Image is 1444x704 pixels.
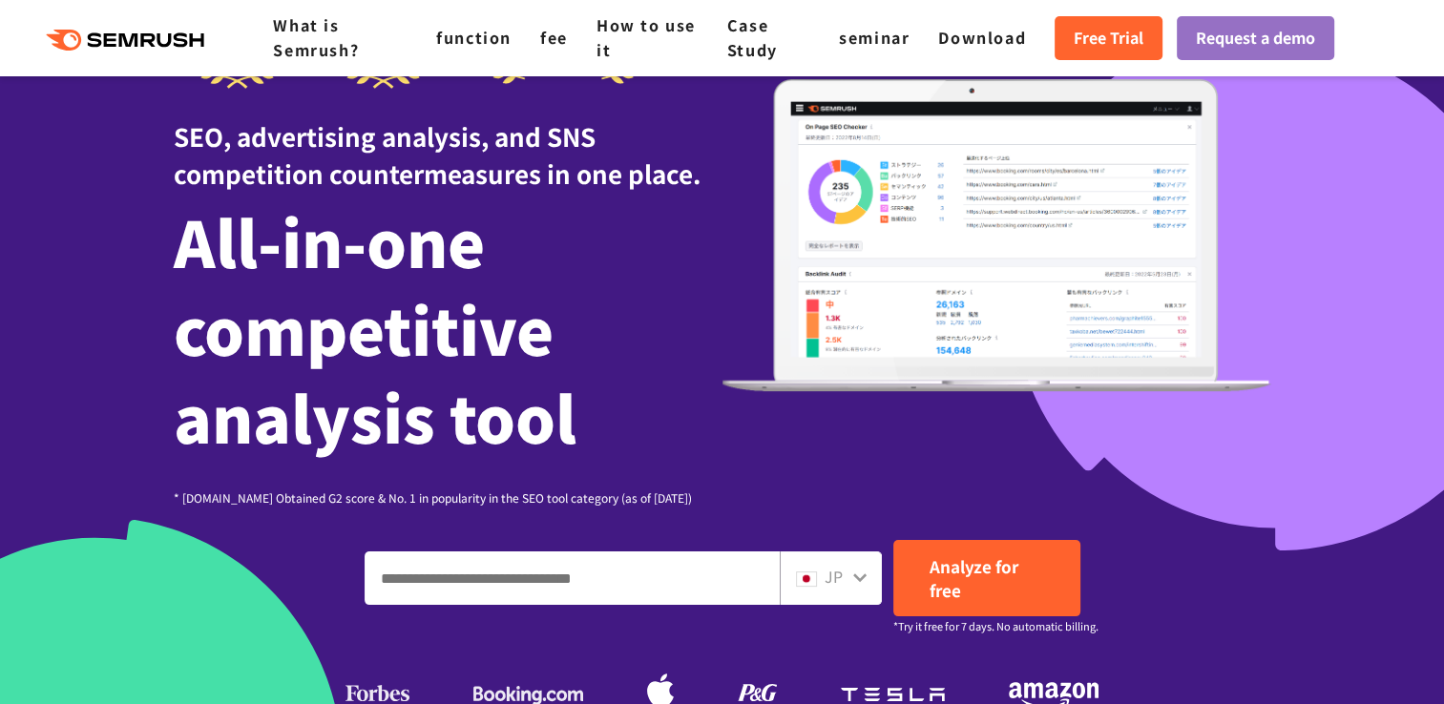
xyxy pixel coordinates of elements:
div: * [DOMAIN_NAME] Obtained G2 score & No. 1 in popularity in the SEO tool category (as of [DATE]) [174,488,722,507]
a: How to use it [596,13,696,61]
span: Analyze for free [930,554,1018,602]
a: Download [938,26,1026,49]
h1: All-in-one competitive analysis tool [174,197,722,460]
a: function [436,26,512,49]
a: Free Trial [1055,16,1162,60]
a: What is Semrush? [273,13,359,61]
a: Case Study [727,13,778,61]
a: fee [540,26,568,49]
a: Request a demo [1177,16,1334,60]
small: *Try it free for 7 days. No automatic billing. [893,617,1099,635]
div: SEO, advertising analysis, and SNS competition countermeasures in one place. [174,89,722,192]
input: Enter your domain, keyword or URL [366,552,779,604]
span: Free Trial [1074,26,1143,51]
a: Analyze for free [893,540,1080,616]
span: JP [825,565,843,588]
span: Request a demo [1196,26,1315,51]
a: seminar [839,26,910,49]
